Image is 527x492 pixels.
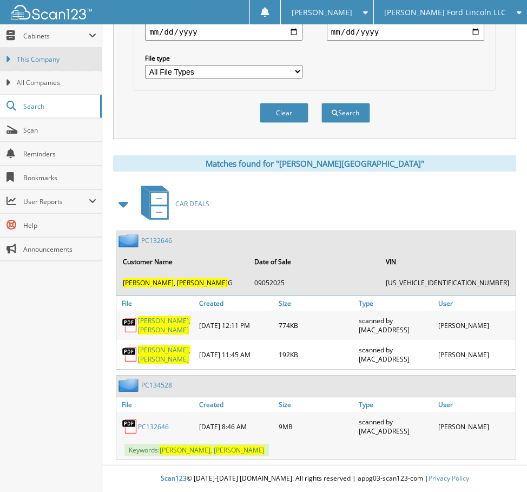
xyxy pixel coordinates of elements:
div: scanned by [MAC_ADDRESS] [356,343,436,366]
img: PDF.png [122,317,138,333]
a: Size [276,397,356,412]
div: [PERSON_NAME] [436,343,516,366]
a: CAR DEALS [135,182,209,225]
span: Help [23,221,96,230]
th: Customer Name [117,251,248,273]
a: Size [276,296,356,311]
span: [PERSON_NAME] [214,445,265,455]
span: CAR DEALS [175,199,209,208]
span: Scan [23,126,96,135]
a: Type [356,397,436,412]
a: PC132646 [141,236,172,245]
div: [DATE] 8:46 AM [196,415,276,438]
img: PDF.png [122,346,138,363]
span: [PERSON_NAME], [123,278,175,287]
a: PC134528 [141,381,172,390]
div: [PERSON_NAME] [436,415,516,438]
span: [PERSON_NAME] [138,325,189,334]
div: 192KB [276,343,356,366]
div: [DATE] 12:11 PM [196,313,276,337]
div: 774KB [276,313,356,337]
a: [PERSON_NAME], [PERSON_NAME] [138,316,194,334]
iframe: Chat Widget [473,440,527,492]
div: Matches found for "[PERSON_NAME][GEOGRAPHIC_DATA]" [113,155,516,172]
span: Search [23,102,95,111]
th: VIN [380,251,515,273]
div: [PERSON_NAME] [436,313,516,337]
span: [PERSON_NAME] [138,355,189,364]
input: start [145,23,302,41]
img: folder2.png [118,378,141,392]
a: User [436,296,516,311]
img: PDF.png [122,418,138,435]
span: User Reports [23,197,89,206]
img: folder2.png [118,234,141,247]
span: All Companies [17,78,96,88]
span: Cabinets [23,31,89,41]
span: [PERSON_NAME] Ford Lincoln LLC [384,9,506,16]
a: Created [196,397,276,412]
input: end [327,23,484,41]
td: G [117,274,248,292]
span: [PERSON_NAME], [138,345,190,355]
td: [US_VEHICLE_IDENTIFICATION_NUMBER] [380,274,515,292]
a: File [116,296,196,311]
div: [DATE] 11:45 AM [196,343,276,366]
a: PC132646 [138,422,169,431]
a: Privacy Policy [429,474,469,483]
button: Clear [260,103,308,123]
span: Bookmarks [23,173,96,182]
th: Date of Sale [249,251,379,273]
img: scan123-logo-white.svg [11,5,92,19]
div: scanned by [MAC_ADDRESS] [356,415,436,438]
span: Scan123 [161,474,187,483]
span: This Company [17,55,96,64]
a: User [436,397,516,412]
span: [PERSON_NAME], [160,445,212,455]
a: File [116,397,196,412]
td: 09052025 [249,274,379,292]
a: Created [196,296,276,311]
a: Type [356,296,436,311]
div: scanned by [MAC_ADDRESS] [356,313,436,337]
div: © [DATE]-[DATE] [DOMAIN_NAME]. All rights reserved | appg03-scan123-com | [102,465,527,492]
span: [PERSON_NAME], [138,316,190,325]
span: [PERSON_NAME] [177,278,228,287]
a: [PERSON_NAME], [PERSON_NAME] [138,345,194,364]
span: [PERSON_NAME] [292,9,352,16]
span: Keywords: [124,444,269,456]
span: Reminders [23,149,96,159]
button: Search [321,103,370,123]
span: Announcements [23,245,96,254]
label: File type [145,54,302,63]
div: 9MB [276,415,356,438]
